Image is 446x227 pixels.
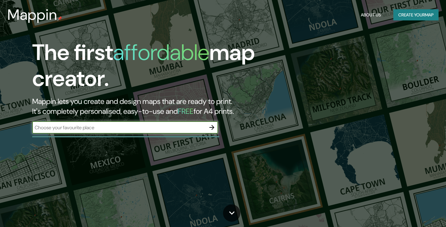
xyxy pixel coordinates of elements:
img: mappin-pin [57,16,62,21]
input: Choose your favourite place [32,124,206,131]
h1: The first map creator. [32,40,255,96]
h2: Mappin lets you create and design maps that are ready to print. It's completely personalised, eas... [32,96,255,116]
h3: Mappin [7,6,57,24]
button: About Us [358,9,383,21]
h1: affordable [113,38,209,67]
button: Create yourmap [393,9,439,21]
h5: FREE [178,106,194,116]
